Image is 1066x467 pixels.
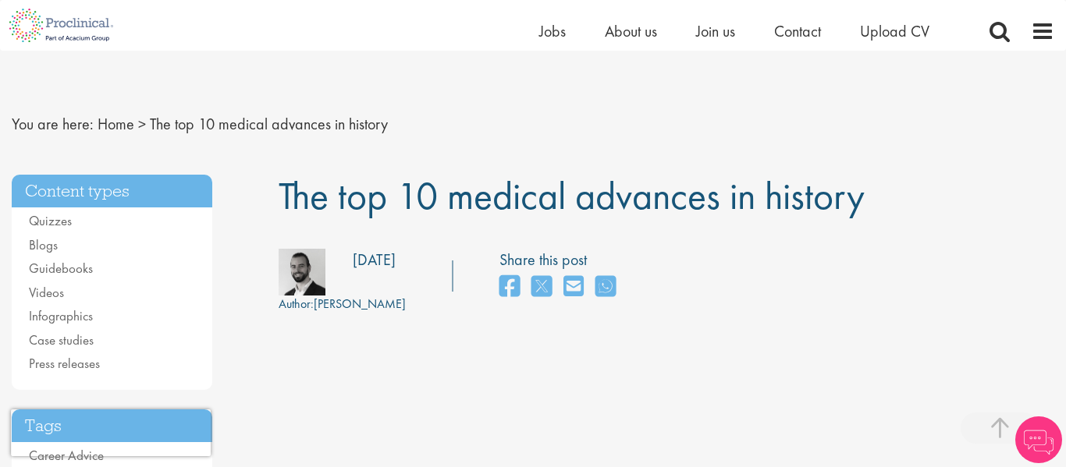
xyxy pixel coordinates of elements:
iframe: reCAPTCHA [11,409,211,456]
a: Contact [774,21,821,41]
a: share on whats app [595,271,616,304]
h3: Content types [12,175,212,208]
a: Press releases [29,355,100,372]
a: Upload CV [860,21,929,41]
a: breadcrumb link [98,114,134,134]
a: Infographics [29,307,93,324]
div: [PERSON_NAME] [279,295,406,313]
span: The top 10 medical advances in history [150,114,388,134]
a: About us [605,21,657,41]
a: Videos [29,284,64,301]
a: share on facebook [499,271,520,304]
span: You are here: [12,114,94,134]
span: Author: [279,295,314,312]
a: Quizzes [29,212,72,229]
a: share on twitter [531,271,552,304]
a: Blogs [29,236,58,253]
a: share on email [563,271,584,304]
a: Guidebooks [29,260,93,277]
a: Join us [696,21,735,41]
span: > [138,114,146,134]
img: Chatbot [1015,416,1062,463]
span: The top 10 medical advances in history [279,171,865,221]
div: [DATE] [353,249,396,271]
label: Share this post [499,249,624,271]
a: Case studies [29,331,94,348]
a: Jobs [539,21,566,41]
img: 76d2c18e-6ce3-4617-eefd-08d5a473185b [279,249,325,295]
